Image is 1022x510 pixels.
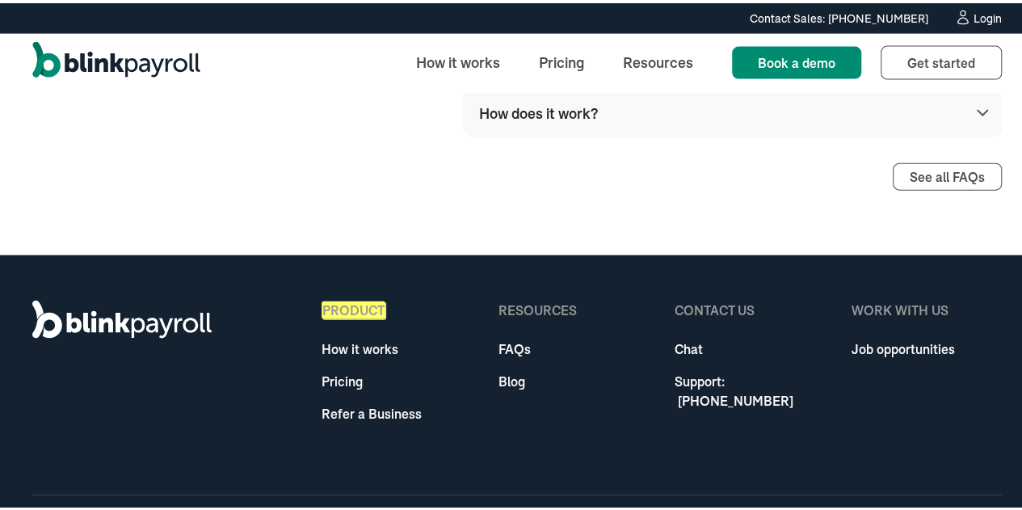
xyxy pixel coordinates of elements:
div: See all FAQs [910,167,985,180]
a: Resources [610,42,706,77]
a: How it works [403,42,513,77]
a: Blog [498,369,577,388]
div: Contact Sales: [PHONE_NUMBER] [750,7,928,24]
div: Login [974,10,1002,21]
div: How does it work? [479,99,598,121]
div: Resources [498,297,577,317]
span: Book a demo [758,52,835,68]
div: WORK WITH US [852,297,955,317]
a: Pricing [322,369,422,388]
a: Pricing [526,42,597,77]
a: Book a demo [732,44,861,76]
a: Login [954,6,1002,24]
a: Support: [PHONE_NUMBER] [675,369,825,407]
a: See all FAQs [893,160,1002,188]
a: home [32,39,200,81]
a: Get started [881,43,1002,77]
a: Refer a Business [322,401,422,420]
em: product [322,298,385,316]
a: How it works [322,336,422,356]
div: Contact Us [675,297,825,317]
a: FAQs [498,336,577,356]
a: Chat [675,336,825,356]
span: Get started [907,52,975,68]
